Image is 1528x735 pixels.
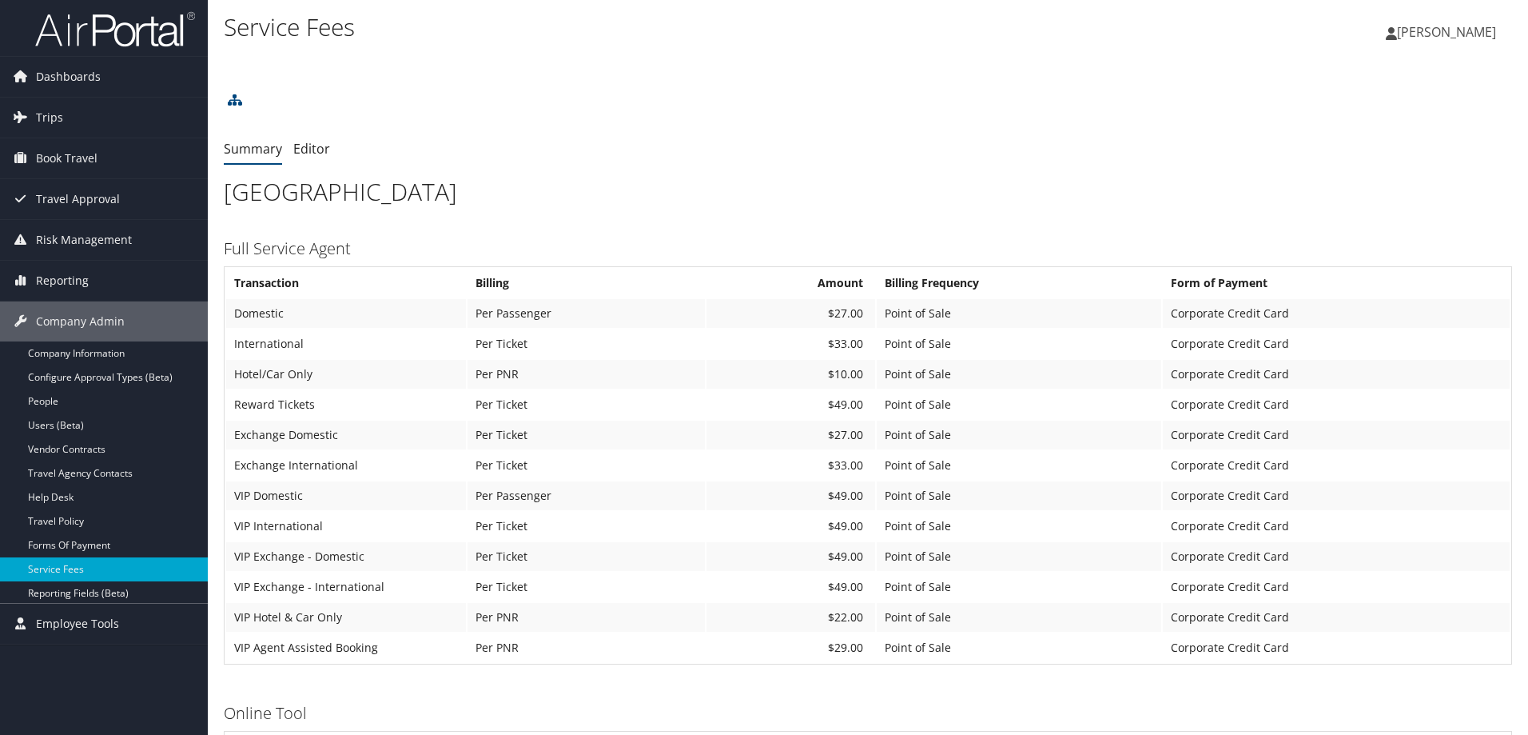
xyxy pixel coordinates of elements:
td: VIP International [226,512,466,541]
td: Domestic [226,299,466,328]
a: Summary [224,140,282,158]
td: Corporate Credit Card [1163,481,1510,510]
td: $22.00 [706,603,876,632]
th: Transaction [226,269,466,298]
td: Per Passenger [468,481,705,510]
td: Point of Sale [877,330,1161,358]
td: Per PNR [468,633,705,662]
a: [PERSON_NAME] [1386,8,1512,56]
td: VIP Exchange - International [226,573,466,601]
h3: Online Tool [224,702,1512,725]
td: Per Ticket [468,421,705,449]
th: Form of Payment [1163,269,1510,298]
td: Point of Sale [877,360,1161,389]
td: Corporate Credit Card [1163,633,1510,662]
td: $33.00 [706,451,876,480]
span: Travel Approval [36,179,120,219]
td: Corporate Credit Card [1163,421,1510,449]
td: Per Passenger [468,299,705,328]
td: Corporate Credit Card [1163,299,1510,328]
span: Dashboards [36,57,101,97]
td: Corporate Credit Card [1163,390,1510,419]
td: Hotel/Car Only [226,360,466,389]
td: Per Ticket [468,542,705,571]
td: Corporate Credit Card [1163,542,1510,571]
td: VIP Hotel & Car Only [226,603,466,632]
th: Billing [468,269,705,298]
td: International [226,330,466,358]
td: Per Ticket [468,390,705,419]
td: VIP Agent Assisted Booking [226,633,466,662]
td: Point of Sale [877,390,1161,419]
h1: Service Fees [224,10,1083,44]
td: Exchange Domestic [226,421,466,449]
td: Point of Sale [877,542,1161,571]
span: Reporting [36,261,89,301]
span: Trips [36,98,63,138]
td: Per Ticket [468,573,705,601]
td: Point of Sale [877,573,1161,601]
td: Point of Sale [877,299,1161,328]
td: VIP Exchange - Domestic [226,542,466,571]
td: Point of Sale [877,512,1161,541]
th: Billing Frequency [877,269,1161,298]
td: Corporate Credit Card [1163,512,1510,541]
span: [PERSON_NAME] [1397,23,1496,41]
td: Per PNR [468,603,705,632]
td: Point of Sale [877,603,1161,632]
td: VIP Domestic [226,481,466,510]
td: Reward Tickets [226,390,466,419]
td: $27.00 [706,421,876,449]
td: $33.00 [706,330,876,358]
td: $49.00 [706,512,876,541]
td: $49.00 [706,542,876,571]
td: Point of Sale [877,633,1161,662]
a: Editor [293,140,330,158]
h1: [GEOGRAPHIC_DATA] [224,175,1512,209]
td: Corporate Credit Card [1163,360,1510,389]
td: Point of Sale [877,451,1161,480]
td: Corporate Credit Card [1163,451,1510,480]
span: Book Travel [36,138,97,178]
td: Per Ticket [468,330,705,358]
td: $10.00 [706,360,876,389]
td: $49.00 [706,390,876,419]
td: Point of Sale [877,481,1161,510]
span: Risk Management [36,220,132,260]
td: Corporate Credit Card [1163,603,1510,632]
td: $49.00 [706,481,876,510]
td: Per PNR [468,360,705,389]
td: Per Ticket [468,451,705,480]
span: Employee Tools [36,604,119,644]
td: Corporate Credit Card [1163,573,1510,601]
span: Company Admin [36,302,125,342]
td: Point of Sale [877,421,1161,449]
td: $49.00 [706,573,876,601]
td: $29.00 [706,633,876,662]
td: Corporate Credit Card [1163,330,1510,358]
td: Exchange International [226,451,466,480]
td: $27.00 [706,299,876,328]
th: Amount [706,269,876,298]
img: airportal-logo.png [35,10,195,48]
td: Per Ticket [468,512,705,541]
h3: Full Service Agent [224,238,1512,260]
